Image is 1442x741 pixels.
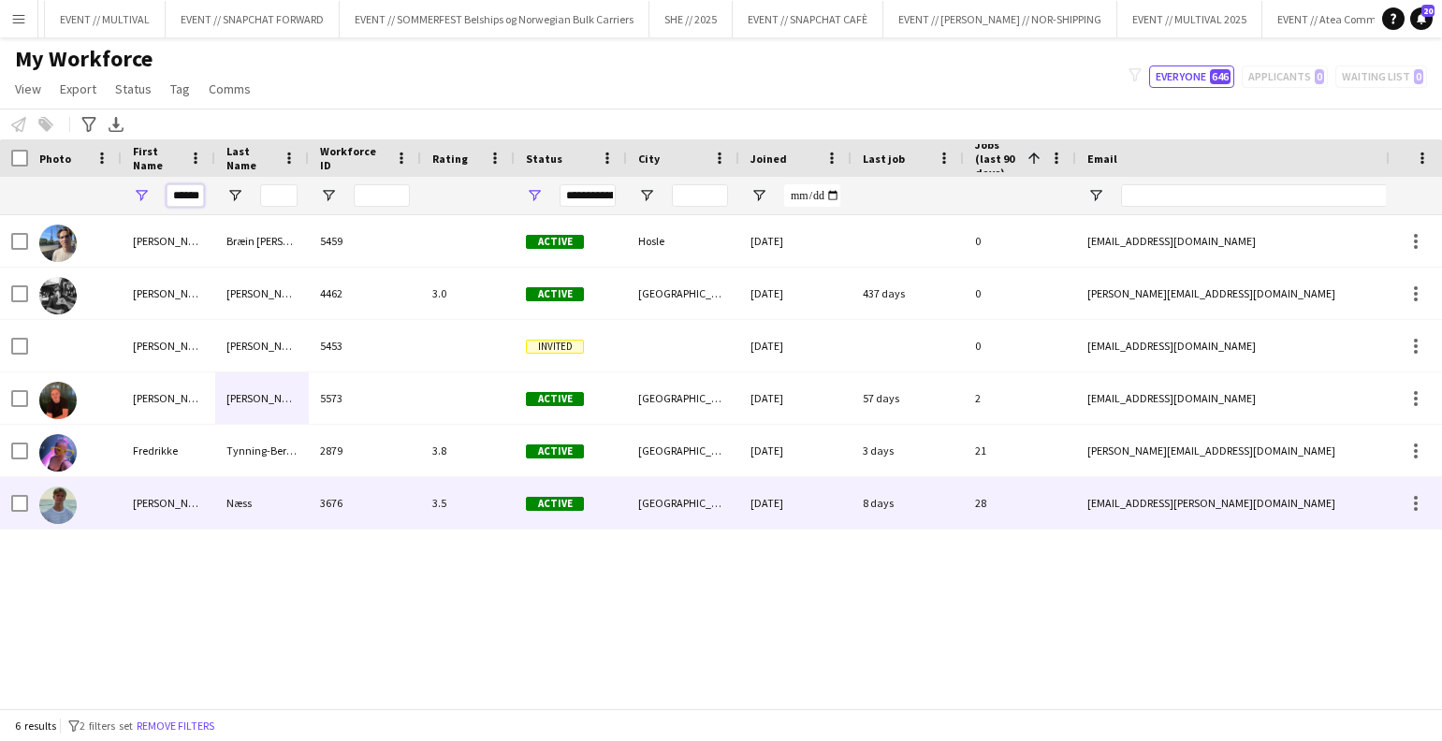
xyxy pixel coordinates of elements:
button: Open Filter Menu [1087,187,1104,204]
div: [DATE] [739,477,852,529]
a: View [7,77,49,101]
button: EVENT // [PERSON_NAME] // NOR-SHIPPING [883,1,1117,37]
div: 2 [964,372,1076,424]
a: Status [108,77,159,101]
div: [GEOGRAPHIC_DATA] [627,268,739,319]
div: 0 [964,268,1076,319]
span: 2 filters set [80,719,133,733]
span: City [638,152,660,166]
div: 57 days [852,372,964,424]
span: Email [1087,152,1117,166]
button: EVENT // Atea Community 2025 [1262,1,1442,37]
app-action-btn: Advanced filters [78,113,100,136]
div: 3.5 [421,477,515,529]
div: [GEOGRAPHIC_DATA] [627,372,739,424]
div: [DATE] [739,425,852,476]
div: [DATE] [739,215,852,267]
button: Open Filter Menu [320,187,337,204]
button: SHE // 2025 [649,1,733,37]
a: Tag [163,77,197,101]
div: 0 [964,320,1076,371]
app-action-btn: Export XLSX [105,113,127,136]
span: Active [526,287,584,301]
div: 21 [964,425,1076,476]
div: 2879 [309,425,421,476]
div: 3 days [852,425,964,476]
input: Email Filter Input [1121,184,1439,207]
div: [PERSON_NAME] [122,320,215,371]
div: 5573 [309,372,421,424]
span: First Name [133,144,182,172]
button: EVENT // SOMMERFEST Belships og Norwegian Bulk Carriers [340,1,649,37]
img: Fredrik Bronken Næss [39,487,77,524]
span: Tag [170,80,190,97]
div: 8 days [852,477,964,529]
span: Active [526,235,584,249]
div: [PERSON_NAME] [215,268,309,319]
div: Fredrikke [122,425,215,476]
button: EVENT // SNAPCHAT CAFÈ [733,1,883,37]
span: Status [115,80,152,97]
span: Last job [863,152,905,166]
div: [DATE] [739,372,852,424]
img: Fredrikke Tynning-Bergestuen [39,434,77,472]
div: Hosle [627,215,739,267]
span: Joined [750,152,787,166]
div: 437 days [852,268,964,319]
span: Rating [432,152,468,166]
span: View [15,80,41,97]
input: Last Name Filter Input [260,184,298,207]
div: Bræin [PERSON_NAME] [215,215,309,267]
span: Active [526,444,584,458]
button: Remove filters [133,716,218,736]
button: Open Filter Menu [638,187,655,204]
img: Karl Fredrik Roos [39,382,77,419]
input: Joined Filter Input [784,184,840,207]
div: [PERSON_NAME] [122,215,215,267]
div: Tynning-Bergestuen [215,425,309,476]
div: 4462 [309,268,421,319]
span: Jobs (last 90 days) [975,138,1020,180]
button: EVENT // MULTIVAL [45,1,166,37]
input: City Filter Input [672,184,728,207]
div: [PERSON_NAME] [215,372,309,424]
span: Last Name [226,144,275,172]
div: [PERSON_NAME] [215,320,309,371]
button: Open Filter Menu [133,187,150,204]
span: Export [60,80,96,97]
span: Photo [39,152,71,166]
div: 5459 [309,215,421,267]
div: 0 [964,215,1076,267]
button: EVENT // SNAPCHAT FORWARD [166,1,340,37]
input: Workforce ID Filter Input [354,184,410,207]
span: Status [526,152,562,166]
span: Active [526,497,584,511]
div: [DATE] [739,320,852,371]
div: Næss [215,477,309,529]
button: Everyone646 [1149,65,1234,88]
div: [PERSON_NAME] [122,268,215,319]
span: Comms [209,80,251,97]
div: [GEOGRAPHIC_DATA] [627,425,739,476]
span: 20 [1421,5,1435,17]
span: Invited [526,340,584,354]
div: 28 [964,477,1076,529]
div: 3.8 [421,425,515,476]
img: Fredrik Øien [39,277,77,314]
img: Fredrik Bræin Groth [39,225,77,262]
input: First Name Filter Input [167,184,204,207]
div: 5453 [309,320,421,371]
div: [DATE] [739,268,852,319]
button: EVENT // MULTIVAL 2025 [1117,1,1262,37]
span: Active [526,392,584,406]
span: 646 [1210,69,1231,84]
div: [GEOGRAPHIC_DATA] [627,477,739,529]
button: Open Filter Menu [750,187,767,204]
div: 3676 [309,477,421,529]
div: [PERSON_NAME] [122,477,215,529]
div: [PERSON_NAME] [122,372,215,424]
a: Comms [201,77,258,101]
button: Open Filter Menu [226,187,243,204]
button: Open Filter Menu [526,187,543,204]
div: 3.0 [421,268,515,319]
